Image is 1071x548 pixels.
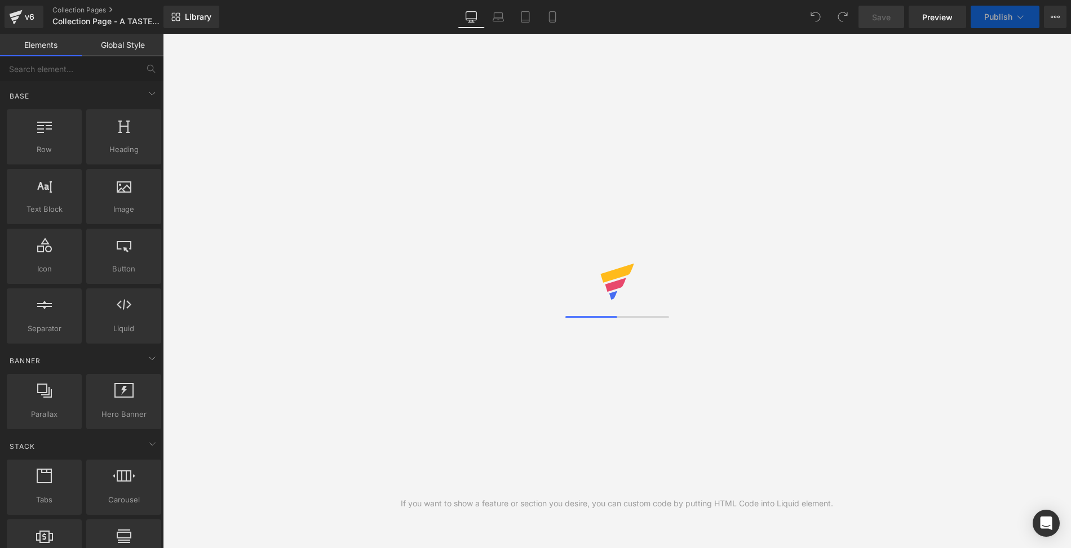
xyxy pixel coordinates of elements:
a: Desktop [458,6,485,28]
span: Base [8,91,30,101]
button: Undo [804,6,827,28]
span: Hero Banner [90,408,158,420]
span: Icon [10,263,78,275]
span: Row [10,144,78,155]
span: Banner [8,355,42,366]
span: Heading [90,144,158,155]
a: Global Style [82,34,163,56]
span: Carousel [90,494,158,506]
span: Collection Page - A TASTE OF SUMMER [52,17,161,26]
a: Laptop [485,6,512,28]
span: Tabs [10,494,78,506]
span: Library [185,12,211,22]
span: Publish [984,12,1012,21]
a: Tablet [512,6,539,28]
a: Mobile [539,6,566,28]
span: Stack [8,441,36,452]
span: Parallax [10,408,78,420]
a: Preview [909,6,966,28]
button: Redo [831,6,854,28]
span: Button [90,263,158,275]
span: Liquid [90,323,158,335]
a: Collection Pages [52,6,182,15]
button: Publish [971,6,1039,28]
div: Open Intercom Messenger [1033,510,1060,537]
div: If you want to show a feature or section you desire, you can custom code by putting HTML Code int... [401,497,833,510]
span: Text Block [10,203,78,215]
span: Separator [10,323,78,335]
a: New Library [163,6,219,28]
a: v6 [5,6,43,28]
span: Image [90,203,158,215]
button: More [1044,6,1066,28]
span: Save [872,11,891,23]
div: v6 [23,10,37,24]
span: Preview [922,11,953,23]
